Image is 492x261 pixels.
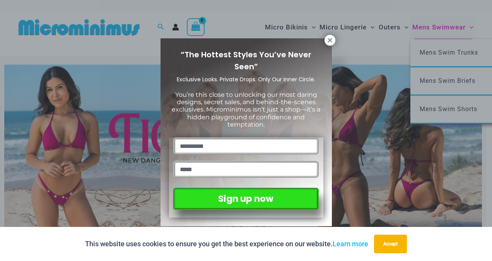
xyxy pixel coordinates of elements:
a: Learn more [333,240,368,248]
span: Exclusive Looks. Private Drops. Only Our Inner Circle. [177,76,315,83]
button: Sign up now [173,188,318,210]
button: Close [325,35,335,46]
button: Accept [374,235,407,253]
span: You’re this close to unlocking our most daring designs, secret sales, and behind-the-scenes exclu... [172,91,320,128]
p: This website uses cookies to ensure you get the best experience on our website. [85,238,368,250]
span: “The Hottest Styles You’ve Never Seen” [181,49,311,72]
